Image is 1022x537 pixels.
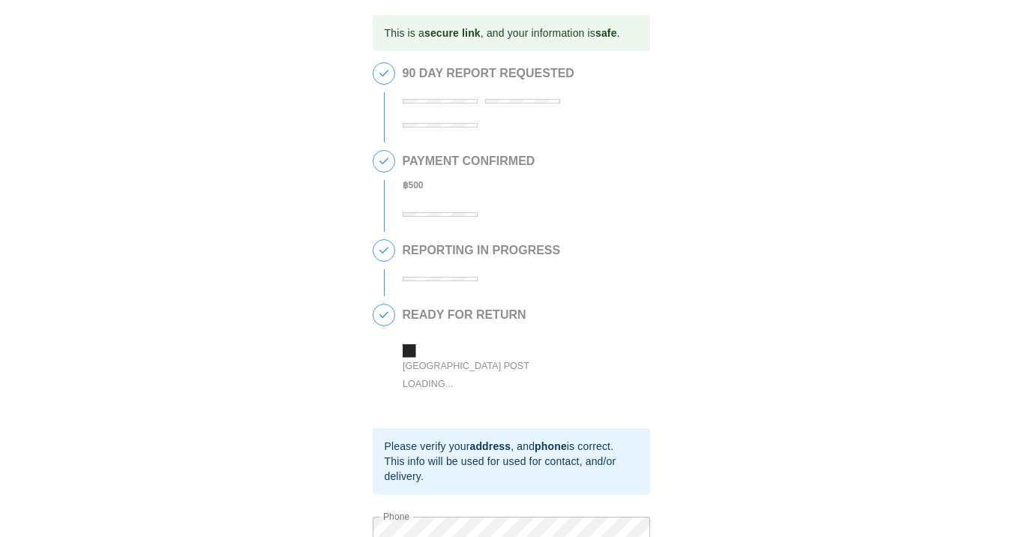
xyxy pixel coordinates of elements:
div: Please verify your , and is correct. [385,439,638,454]
b: address [469,440,511,452]
span: 4 [373,304,394,325]
div: This info will be used for used for contact, and/or delivery. [385,454,638,484]
span: 2 [373,151,394,172]
b: safe [595,27,617,39]
h2: PAYMENT CONFIRMED [403,154,535,168]
b: ฿ 500 [403,180,424,190]
span: 1 [373,63,394,84]
h2: 90 DAY REPORT REQUESTED [403,67,643,80]
b: phone [535,440,567,452]
div: This is a , and your information is . [385,19,620,46]
span: 3 [373,240,394,261]
h2: READY FOR RETURN [403,308,628,322]
b: secure link [424,27,481,39]
h2: REPORTING IN PROGRESS [403,244,561,257]
div: [GEOGRAPHIC_DATA] Post Loading... [403,357,560,392]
